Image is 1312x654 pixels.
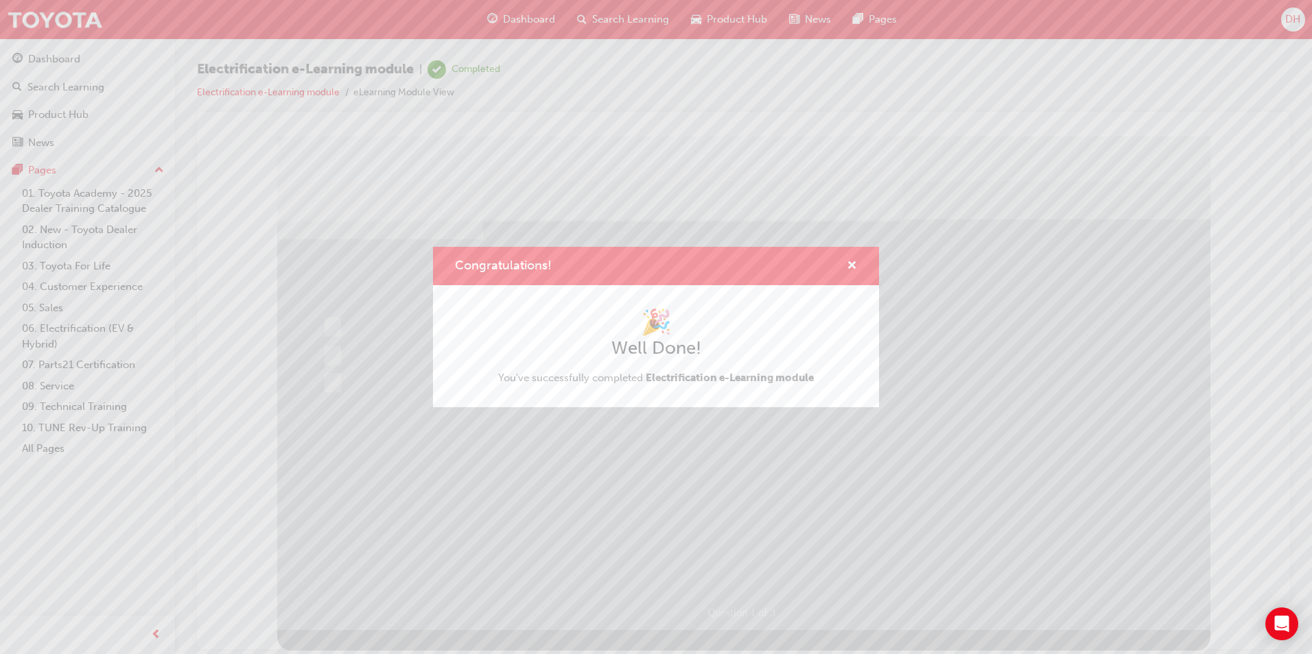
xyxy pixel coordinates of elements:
button: cross-icon [847,258,857,275]
div: Open Intercom Messenger [1265,607,1298,640]
h2: Well Done! [498,337,814,359]
div: Question 1 of 3 [498,466,587,487]
div: Congratulations! [433,247,879,407]
span: Electrification e-Learning module [646,372,814,384]
h1: 🎉 [498,307,814,337]
span: Congratulations! [455,258,552,273]
span: You've successfully completed [498,372,814,384]
span: cross-icon [847,261,857,273]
